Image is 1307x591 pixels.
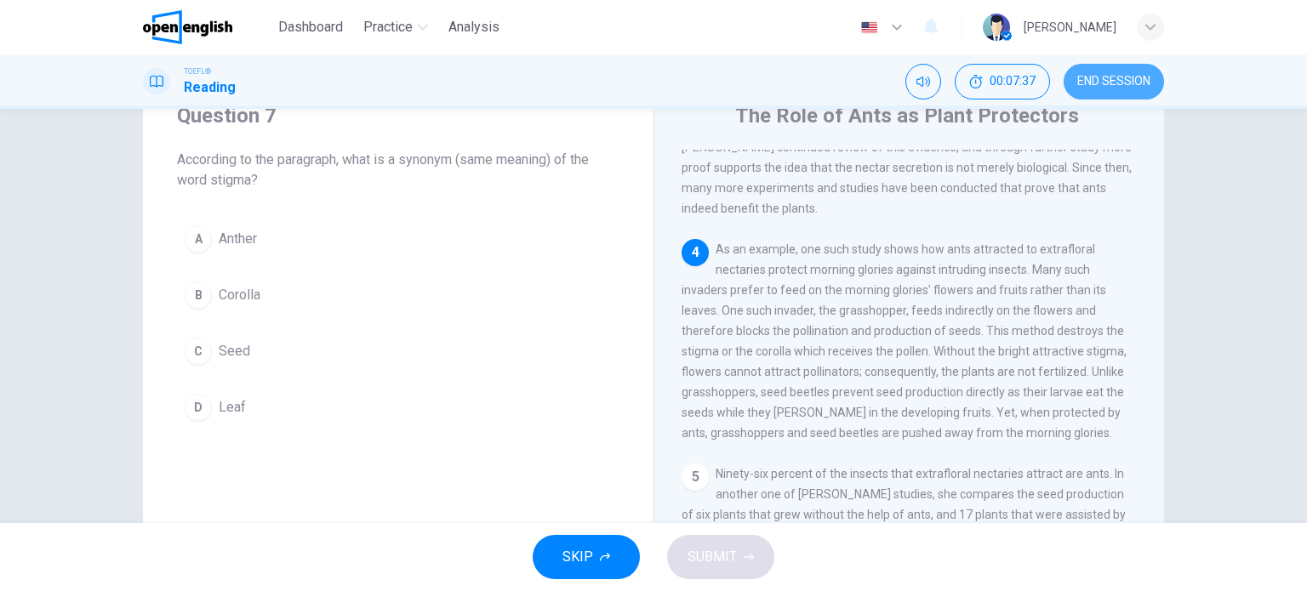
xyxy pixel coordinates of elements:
div: 4 [682,239,709,266]
div: [PERSON_NAME] [1024,17,1116,37]
div: A [185,225,212,253]
span: Dashboard [278,17,343,37]
button: 00:07:37 [955,64,1050,99]
button: Analysis [442,12,506,43]
img: en [859,21,880,34]
span: Anther [219,229,257,249]
span: Leaf [219,397,246,418]
div: 5 [682,463,709,491]
h4: The Role of Ants as Plant Protectors [735,102,1079,129]
h1: Reading [184,77,236,98]
span: As an example, one such study shows how ants attracted to extrafloral nectaries protect morning g... [682,242,1127,440]
span: TOEFL® [184,65,211,77]
span: Corolla [219,285,260,305]
button: Dashboard [271,12,350,43]
div: Hide [955,64,1050,99]
button: CSeed [177,330,619,372]
h4: Question 7 [177,102,619,129]
button: DLeaf [177,386,619,429]
span: 00:07:37 [990,75,1036,88]
button: END SESSION [1064,64,1164,99]
div: C [185,338,212,365]
span: According to the paragraph, what is a synonym (same meaning) of the word stigma? [177,150,619,190]
a: OpenEnglish logo [143,10,271,44]
img: OpenEnglish logo [143,10,232,44]
span: Practice [363,17,413,37]
div: B [185,281,212,309]
span: END SESSION [1077,75,1150,88]
span: Seed [219,341,250,361]
div: Mute [905,64,941,99]
button: BCorolla [177,274,619,316]
button: SKIP [533,535,640,579]
span: SKIP [562,545,593,569]
button: AAnther [177,218,619,260]
img: Profile picture [983,14,1010,41]
div: D [185,394,212,421]
span: Analysis [448,17,499,37]
button: Practice [357,12,435,43]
